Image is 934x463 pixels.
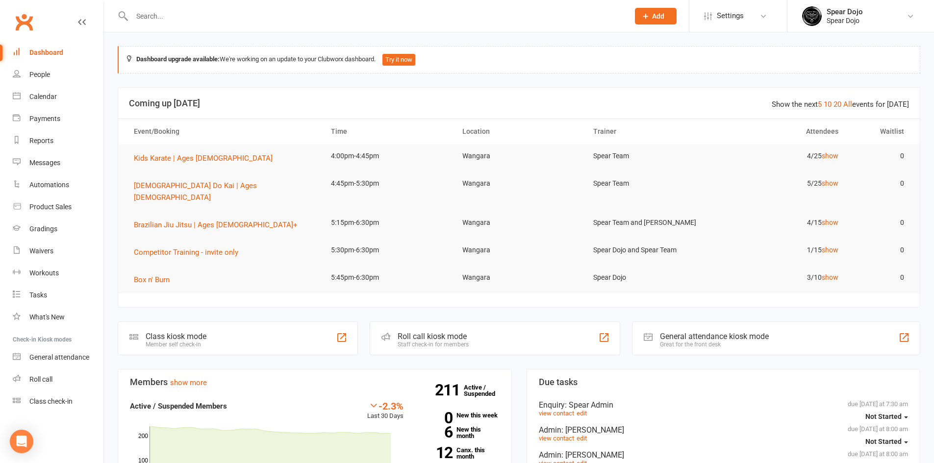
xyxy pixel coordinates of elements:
th: Location [454,119,585,144]
td: 4:00pm-4:45pm [322,145,454,168]
td: 0 [847,266,913,289]
div: What's New [29,313,65,321]
a: 20 [833,100,841,109]
div: Workouts [29,269,59,277]
a: Automations [13,174,103,196]
div: Roll call [29,375,52,383]
a: Roll call [13,368,103,390]
td: 5:15pm-6:30pm [322,211,454,234]
td: 4/15 [716,211,847,234]
input: Search... [129,9,622,23]
div: Admin [539,450,909,460]
a: show [822,179,838,187]
span: Not Started [865,438,902,445]
td: 1/15 [716,239,847,262]
a: Dashboard [13,42,103,64]
div: Waivers [29,247,53,255]
td: Wangara [454,266,585,289]
div: Great for the front desk [660,341,769,348]
td: 5:45pm-6:30pm [322,266,454,289]
td: 4:45pm-5:30pm [322,172,454,195]
a: show [822,273,838,281]
a: show more [170,378,207,387]
a: Clubworx [12,10,36,34]
td: 0 [847,211,913,234]
span: Box n' Burn [134,275,170,284]
span: Not Started [865,413,902,420]
th: Waitlist [847,119,913,144]
strong: 6 [418,425,453,439]
button: Try it now [382,54,415,66]
div: Show the next events for [DATE] [772,98,909,110]
a: General attendance kiosk mode [13,346,103,368]
td: 0 [847,239,913,262]
span: Competitor Training - invite only [134,248,238,257]
button: Not Started [865,433,908,450]
div: Spear Dojo [827,7,863,16]
div: Dashboard [29,49,63,56]
div: -2.3% [367,400,404,411]
a: 10 [824,100,832,109]
td: Spear Dojo and Spear Team [584,239,716,262]
a: edit [577,410,587,417]
button: Box n' Burn [134,274,177,286]
strong: 12 [418,445,453,460]
td: Spear Team [584,145,716,168]
td: Spear Team [584,172,716,195]
span: Settings [717,5,744,27]
div: Calendar [29,93,57,100]
td: 0 [847,145,913,168]
a: All [843,100,852,109]
a: Payments [13,108,103,130]
a: People [13,64,103,86]
span: : [PERSON_NAME] [561,450,624,460]
div: Roll call kiosk mode [398,332,469,341]
img: thumb_image1623745760.png [802,6,822,26]
div: Admin [539,425,909,435]
div: Gradings [29,225,57,233]
a: Waivers [13,240,103,262]
a: Class kiosk mode [13,390,103,413]
td: 3/10 [716,266,847,289]
a: 211Active / Suspended [464,377,507,404]
div: General attendance [29,353,89,361]
button: Competitor Training - invite only [134,246,245,258]
div: Reports [29,137,53,145]
strong: Active / Suspended Members [130,402,227,411]
h3: Members [130,377,500,387]
strong: 0 [418,411,453,425]
td: Spear Team and [PERSON_NAME] [584,211,716,234]
div: Automations [29,181,69,189]
div: Messages [29,159,60,167]
td: 5:30pm-6:30pm [322,239,454,262]
strong: Dashboard upgrade available: [136,55,220,63]
div: Class check-in [29,397,73,405]
span: : [PERSON_NAME] [561,425,624,435]
button: Kids Karate | Ages [DEMOGRAPHIC_DATA] [134,152,279,164]
a: view contact [539,410,574,417]
a: 6New this month [418,426,500,439]
td: Spear Dojo [584,266,716,289]
th: Attendees [716,119,847,144]
a: Tasks [13,284,103,306]
a: Workouts [13,262,103,284]
span: [DEMOGRAPHIC_DATA] Do Kai | Ages [DEMOGRAPHIC_DATA] [134,181,257,202]
th: Trainer [584,119,716,144]
a: view contact [539,435,574,442]
a: What's New [13,306,103,328]
td: Wangara [454,172,585,195]
div: Tasks [29,291,47,299]
a: 12Canx. this month [418,447,500,460]
button: [DEMOGRAPHIC_DATA] Do Kai | Ages [DEMOGRAPHIC_DATA] [134,180,313,203]
a: 5 [818,100,822,109]
th: Event/Booking [125,119,322,144]
td: 0 [847,172,913,195]
div: General attendance kiosk mode [660,332,769,341]
div: Payments [29,115,60,122]
a: 0New this week [418,412,500,418]
strong: 211 [435,383,464,397]
h3: Coming up [DATE] [129,98,909,108]
div: Staff check-in for members [398,341,469,348]
h3: Due tasks [539,377,909,387]
a: show [822,246,838,254]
